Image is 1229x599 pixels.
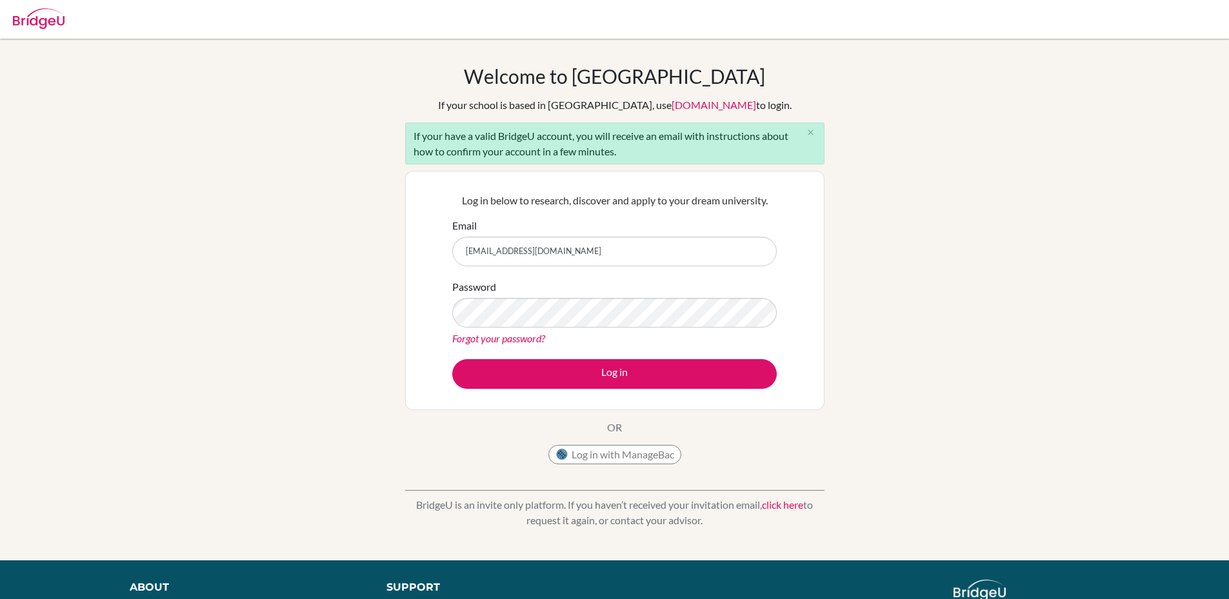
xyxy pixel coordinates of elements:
p: Log in below to research, discover and apply to your dream university. [452,193,777,208]
h1: Welcome to [GEOGRAPHIC_DATA] [464,64,765,88]
div: About [130,580,357,595]
p: BridgeU is an invite only platform. If you haven’t received your invitation email, to request it ... [405,497,824,528]
button: Close [798,123,824,142]
label: Password [452,279,496,295]
a: click here [762,498,803,511]
div: If your have a valid BridgeU account, you will receive an email with instructions about how to co... [405,123,824,164]
div: Support [386,580,599,595]
a: Forgot your password? [452,332,545,344]
button: Log in with ManageBac [548,445,681,464]
label: Email [452,218,477,233]
div: If your school is based in [GEOGRAPHIC_DATA], use to login. [438,97,792,113]
i: close [806,128,815,137]
img: Bridge-U [13,8,65,29]
a: [DOMAIN_NAME] [672,99,756,111]
button: Log in [452,359,777,389]
p: OR [607,420,622,435]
